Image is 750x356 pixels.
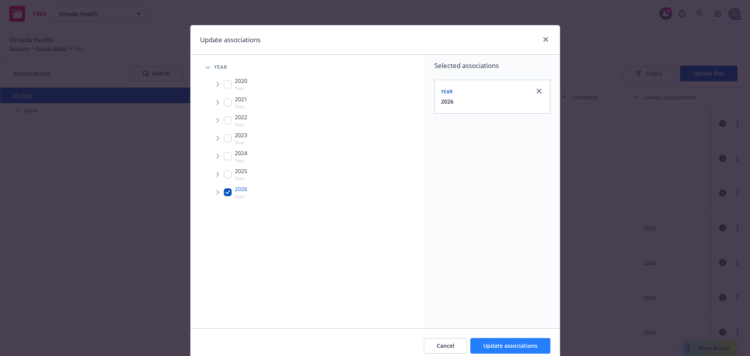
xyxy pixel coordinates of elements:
span: 2021 [235,95,247,103]
span: Year [235,85,247,91]
a: close [541,35,550,44]
button: 2026 [441,97,454,106]
span: Year [214,65,228,70]
span: Year [441,88,453,95]
span: Selected associations [434,61,550,70]
h1: Update associations [200,35,261,45]
span: Year [235,121,247,128]
a: close [534,86,544,96]
span: Year [235,175,247,182]
span: Cancel [437,342,454,349]
span: 2026 [235,185,247,193]
span: 2023 [235,131,247,139]
button: Cancel [424,338,467,354]
span: Year [235,157,247,164]
span: Update associations [483,342,537,349]
span: 2020 [235,77,247,85]
div: Tree Example [191,59,425,201]
span: 2025 [235,167,247,175]
span: Year [235,193,247,200]
button: Update associations [470,338,550,354]
span: Year [235,139,247,146]
span: 2024 [235,149,247,157]
span: 2022 [235,113,247,121]
span: Year [235,103,247,110]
